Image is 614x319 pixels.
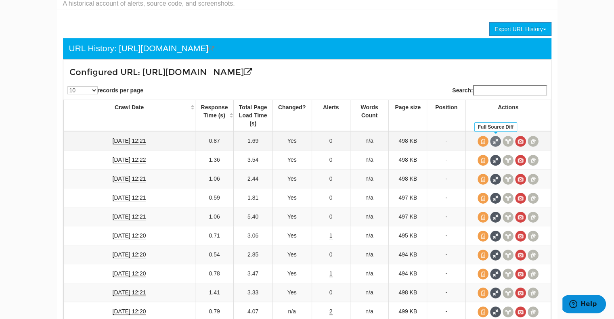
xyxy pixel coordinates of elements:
[350,169,388,188] td: n/a
[234,131,272,150] td: 1.69
[427,100,465,131] th: Position
[465,100,551,131] th: Actions
[350,226,388,245] td: n/a
[389,207,427,226] td: 497 KB
[113,156,146,163] a: [DATE] 12:22
[515,155,526,166] span: View screenshot
[503,269,513,279] span: View headers
[478,306,488,317] span: View source
[490,212,501,223] span: Full Source Diff
[427,264,465,283] td: -
[515,269,526,279] span: View screenshot
[195,226,234,245] td: 0.71
[234,264,272,283] td: 3.47
[503,193,513,204] span: View headers
[272,226,312,245] td: Yes
[515,174,526,185] span: View screenshot
[427,226,465,245] td: -
[69,42,215,55] div: URL History: [URL][DOMAIN_NAME]
[67,86,98,94] select: records per page
[234,283,272,302] td: 3.33
[350,188,388,207] td: n/a
[515,231,526,242] span: View screenshot
[234,100,272,131] th: Total Page Load Time (s)
[272,207,312,226] td: Yes
[427,245,465,264] td: -
[312,283,350,302] td: 0
[312,207,350,226] td: 0
[113,289,146,296] a: [DATE] 12:21
[272,264,312,283] td: Yes
[329,232,333,239] a: 1
[234,169,272,188] td: 2.44
[389,169,427,188] td: 498 KB
[515,250,526,261] span: View screenshot
[389,264,427,283] td: 494 KB
[234,226,272,245] td: 3.06
[195,283,234,302] td: 1.41
[350,207,388,226] td: n/a
[113,308,146,315] a: [DATE] 12:20
[427,207,465,226] td: -
[528,250,539,261] span: Compare screenshots
[478,231,488,242] span: View source
[389,100,427,131] th: Page size
[528,155,539,166] span: Compare screenshots
[272,131,312,150] td: Yes
[195,207,234,226] td: 1.06
[272,100,312,131] th: Changed?
[195,245,234,264] td: 0.54
[427,283,465,302] td: -
[350,150,388,169] td: n/a
[272,188,312,207] td: Yes
[528,136,539,147] span: Compare screenshots
[69,68,464,77] h3: Configured URL: [URL][DOMAIN_NAME]
[312,169,350,188] td: 0
[350,264,388,283] td: n/a
[515,288,526,298] span: View screenshot
[478,288,488,298] span: View source
[195,100,234,131] th: Response Time (s): activate to sort column ascending
[515,212,526,223] span: View screenshot
[234,188,272,207] td: 1.81
[272,150,312,169] td: Yes
[312,245,350,264] td: 0
[427,131,465,150] td: -
[312,188,350,207] td: 0
[234,207,272,226] td: 5.40
[272,245,312,264] td: Yes
[528,288,539,298] span: Compare screenshots
[113,270,146,277] a: [DATE] 12:20
[113,251,146,258] a: [DATE] 12:20
[389,188,427,207] td: 497 KB
[478,193,488,204] span: View source
[427,150,465,169] td: -
[113,175,146,182] a: [DATE] 12:21
[113,213,146,220] a: [DATE] 12:21
[528,231,539,242] span: Compare screenshots
[474,122,518,132] div: Full Source Diff
[350,131,388,150] td: n/a
[478,250,488,261] span: View source
[473,85,547,96] input: Search:
[272,283,312,302] td: Yes
[452,85,547,96] label: Search:
[478,269,488,279] span: View source
[503,212,513,223] span: View headers
[350,100,388,131] th: Words Count
[195,169,234,188] td: 1.06
[113,194,146,201] a: [DATE] 12:21
[503,306,513,317] span: View headers
[195,188,234,207] td: 0.59
[490,231,501,242] span: Full Source Diff
[490,193,501,204] span: Full Source Diff
[490,174,501,185] span: Full Source Diff
[389,150,427,169] td: 498 KB
[503,231,513,242] span: View headers
[515,306,526,317] span: View screenshot
[329,308,333,315] a: 2
[234,150,272,169] td: 3.54
[195,150,234,169] td: 1.36
[528,174,539,185] span: Compare screenshots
